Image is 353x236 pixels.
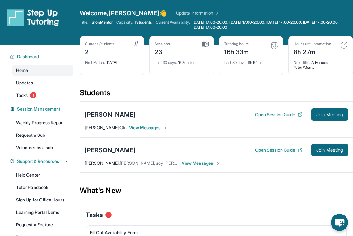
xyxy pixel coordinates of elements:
span: Welcome, [PERSON_NAME] 👋 [80,9,167,17]
img: card [340,41,348,49]
div: Advanced Tutor/Mentor [294,56,348,70]
div: [PERSON_NAME] [85,110,136,119]
div: 8h 27m [294,46,331,56]
div: Tutoring hours [224,41,249,46]
img: Chevron-Right [163,125,168,130]
a: Updates [12,77,73,88]
button: Open Session Guide [255,111,303,118]
span: Ok [120,125,125,130]
span: Session Management [17,106,60,112]
span: Join Meeting [316,148,343,152]
a: Request a Sub [12,130,73,141]
span: Join Meeting [316,113,343,116]
span: [DATE] 17:00-20:00, [DATE] 17:00-20:00, [DATE] 17:00-20:00, [DATE] 17:00-20:00, [DATE] 17:00-20:00 [193,20,352,30]
span: Tasks [86,210,103,219]
div: 11h 54m [224,56,278,65]
div: 2 [85,46,114,56]
img: Chevron-Right [216,161,221,166]
div: Sessions [155,41,170,46]
span: 1 Students [135,20,152,25]
a: Request a Feature [12,219,73,230]
span: Next title : [294,60,310,65]
a: Learning Portal Demo [12,207,73,218]
div: 16 Sessions [155,56,209,65]
a: Weekly Progress Report [12,117,73,128]
img: card [133,41,139,46]
span: Last 30 days : [224,60,247,65]
span: Support & Resources [17,158,59,164]
div: [PERSON_NAME] [85,146,136,154]
span: [PERSON_NAME], soy [PERSON_NAME] de Step Up Tutoring, tenemos tutoria hoy de 6-7 pm. [120,160,304,166]
span: View Messages [182,160,221,166]
div: [DATE] [85,56,139,65]
span: Tutor/Mentor [90,20,113,25]
span: Last 30 days : [155,60,177,65]
span: 1 [30,92,36,98]
div: Hours until promotion [294,41,331,46]
img: Chevron Right [213,10,220,16]
img: card [271,41,278,49]
img: card [202,41,209,47]
img: logo [7,9,59,26]
button: Session Management [15,106,70,112]
span: Updates [16,80,33,86]
button: chat-button [331,214,348,231]
a: Tutor Handbook [12,182,73,193]
a: Update Information [176,10,220,16]
a: [DATE] 17:00-20:00, [DATE] 17:00-20:00, [DATE] 17:00-20:00, [DATE] 17:00-20:00, [DATE] 17:00-20:00 [191,20,353,30]
div: 16h 33m [224,46,249,56]
span: Title: [80,20,88,25]
div: 23 [155,46,170,56]
div: What's New [80,177,353,204]
span: [PERSON_NAME] : [85,125,120,130]
div: Fill Out Availability Form [90,229,338,236]
button: Open Session Guide [255,147,303,153]
div: Current Students [85,41,114,46]
span: Tasks [16,92,28,98]
a: Volunteer as a sub [12,142,73,153]
span: Home [16,67,28,73]
div: Students [80,88,353,101]
a: Sign Up for Office Hours [12,194,73,205]
button: Support & Resources [15,158,70,164]
a: Home [12,65,73,76]
span: [PERSON_NAME] : [85,160,120,166]
span: Dashboard [17,54,39,60]
span: View Messages [129,125,168,131]
span: Current Availability: [156,20,190,30]
button: Join Meeting [311,144,348,156]
a: Tasks1 [12,90,73,101]
span: First Match : [85,60,105,65]
button: Dashboard [15,54,70,60]
span: Capacity: [116,20,133,25]
button: Join Meeting [311,108,348,121]
span: 1 [105,212,112,218]
a: Help Center [12,169,73,181]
